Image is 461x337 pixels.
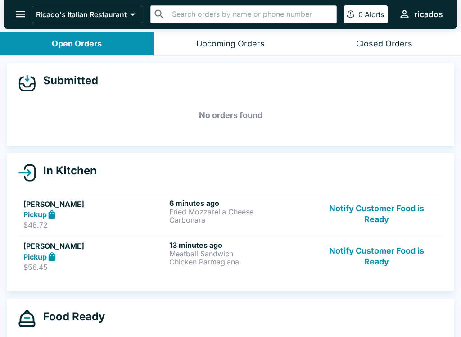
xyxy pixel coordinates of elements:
p: $48.72 [23,220,166,229]
h5: [PERSON_NAME] [23,199,166,209]
p: $56.45 [23,263,166,272]
h5: [PERSON_NAME] [23,241,166,251]
a: [PERSON_NAME]Pickup$56.4513 minutes agoMeatball SandwichChicken ParmagianaNotify Customer Food is... [18,235,443,277]
div: Upcoming Orders [196,39,265,49]
div: ricados [414,9,443,20]
p: Ricado's Italian Restaurant [36,10,127,19]
strong: Pickup [23,210,47,219]
p: Chicken Parmagiana [169,258,312,266]
h4: In Kitchen [36,164,97,178]
p: Carbonara [169,216,312,224]
p: Meatball Sandwich [169,250,312,258]
div: Open Orders [52,39,102,49]
button: ricados [395,5,447,24]
p: Fried Mozzarella Cheese [169,208,312,216]
h5: No orders found [18,99,443,132]
h4: Food Ready [36,310,105,323]
a: [PERSON_NAME]Pickup$48.726 minutes agoFried Mozzarella CheeseCarbonaraNotify Customer Food is Ready [18,193,443,235]
h6: 6 minutes ago [169,199,312,208]
h4: Submitted [36,74,98,87]
div: Closed Orders [356,39,412,49]
p: 0 [358,10,363,19]
p: Alerts [365,10,384,19]
input: Search orders by name or phone number [169,8,333,21]
button: Notify Customer Food is Ready [316,199,438,230]
h6: 13 minutes ago [169,241,312,250]
button: open drawer [9,3,32,26]
button: Notify Customer Food is Ready [316,241,438,272]
button: Ricado's Italian Restaurant [32,6,143,23]
strong: Pickup [23,252,47,261]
